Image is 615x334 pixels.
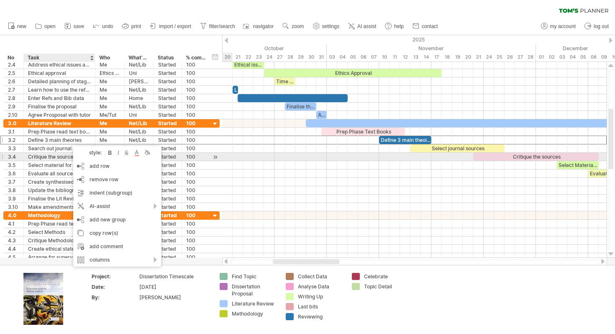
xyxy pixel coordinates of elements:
div: 100 [186,211,206,219]
span: my account [550,23,576,29]
div: 100 [186,236,206,244]
div: Net/Lib [129,136,149,144]
div: Started [158,119,177,127]
div: Monday, 10 November 2025 [379,53,389,62]
div: Friday, 31 October 2025 [316,53,327,62]
a: contact [410,21,441,32]
div: Ethical issues [233,61,264,69]
div: Me [100,103,120,110]
div: 100 [186,61,206,69]
div: Started [158,144,177,152]
div: Project: [92,273,138,280]
div: Collect Data [298,273,343,280]
div: 2.4 [8,61,19,69]
div: Topic Detail [364,283,410,290]
div: Thursday, 4 December 2025 [567,53,578,62]
div: 3.8 [8,186,19,194]
div: Started [158,86,177,94]
div: Update the bibliography [28,186,91,194]
span: import / export [159,23,191,29]
div: Started [158,136,177,144]
div: Reviewing [298,313,343,320]
div: 100 [186,245,206,253]
span: log out [594,23,609,29]
div: % complete [186,54,206,62]
span: contact [422,23,438,29]
div: Home [129,94,149,102]
div: Tuesday, 25 November 2025 [494,53,505,62]
div: 2.8 [8,94,19,102]
div: 3.2 [8,136,19,144]
div: Started [158,128,177,136]
div: indent (subgroup) [73,186,161,200]
div: Started [158,153,177,161]
div: 4.5 [8,253,19,261]
div: Tuesday, 2 December 2025 [546,53,557,62]
div: 100 [186,77,206,85]
div: Me [100,86,120,94]
div: Started [158,253,177,261]
div: Started [158,170,177,177]
a: my account [539,21,578,32]
div: Select journal sources [410,144,505,152]
div: 3.4 [8,153,19,161]
div: Learn to ref in Word [233,86,238,94]
a: open [33,21,58,32]
div: 2.6 [8,77,19,85]
div: 100 [186,119,206,127]
span: print [131,23,141,29]
div: Started [158,69,177,77]
div: Started [158,111,177,119]
div: Finalise the proposal [28,103,91,110]
a: filter/search [198,21,238,32]
div: Me [100,144,120,152]
div: Ethics Comm [100,69,120,77]
div: November 2025 [327,44,536,53]
div: Me [100,128,120,136]
div: Evaluate all sources in the review [28,170,91,177]
div: Literature Review [232,300,277,307]
div: 3.10 [8,203,19,211]
div: 3.7 [8,178,19,186]
div: [PERSON_NAME]'s Pl [129,77,149,85]
div: Wednesday, 5 November 2025 [348,53,358,62]
div: Tuesday, 4 November 2025 [337,53,348,62]
div: Net/Lib [129,144,149,152]
div: Wednesday, 29 October 2025 [295,53,306,62]
div: Task [28,54,90,62]
div: Friday, 5 December 2025 [578,53,588,62]
div: Thursday, 13 November 2025 [410,53,421,62]
div: 100 [186,161,206,169]
div: 100 [186,186,206,194]
div: 3.1 [8,128,19,136]
div: 2.5 [8,69,19,77]
div: Agree Prosposal with tutor [28,111,91,119]
span: undo [102,23,113,29]
a: settings [311,21,342,32]
div: Methodology [232,310,277,317]
div: 100 [186,94,206,102]
div: Tuesday, 9 December 2025 [599,53,609,62]
div: 4.0 [8,211,19,219]
div: No [8,54,19,62]
span: open [44,23,56,29]
div: 100 [186,178,206,186]
div: Started [158,195,177,203]
div: Started [158,228,177,236]
div: 100 [186,203,206,211]
span: settings [322,23,339,29]
div: 4.4 [8,245,19,253]
div: Started [158,94,177,102]
div: Date: [92,283,138,290]
div: Prep Phase read text books [28,220,91,228]
div: 100 [186,128,206,136]
span: filter/search [209,23,235,29]
div: scroll to activity [211,153,219,162]
div: Search out journal sources [28,144,91,152]
div: Finalise the Lit Review [28,195,91,203]
div: Started [158,245,177,253]
div: 100 [186,170,206,177]
div: Me/Tut [100,111,120,119]
div: 4.2 [8,228,19,236]
div: Net/Lib [129,86,149,94]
